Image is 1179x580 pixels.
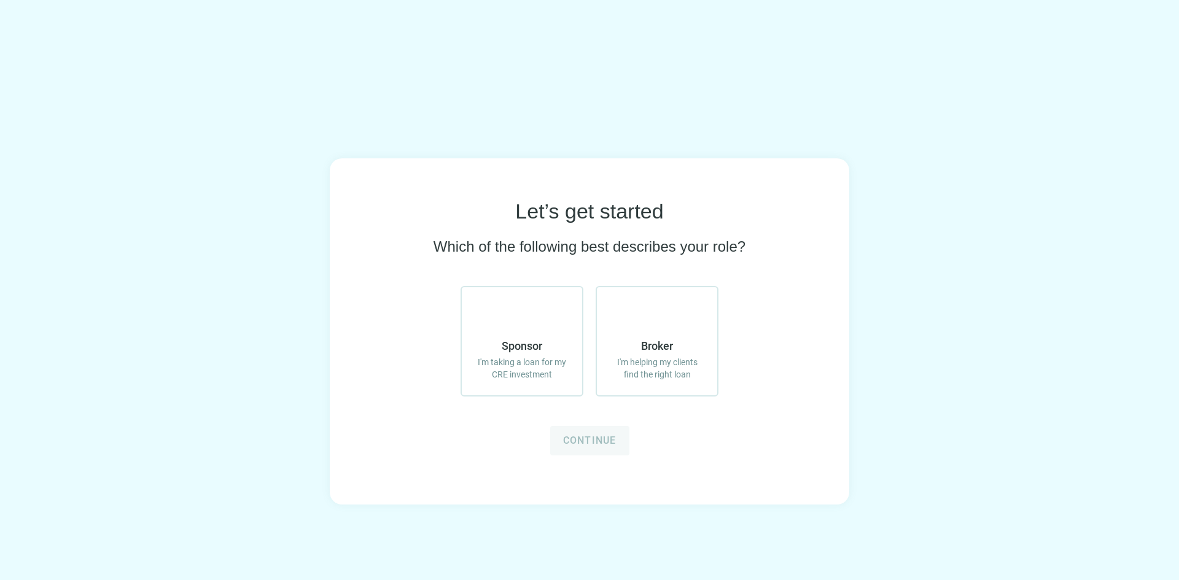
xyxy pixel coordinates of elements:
span: I'm helping my clients find the right loan [609,356,705,381]
button: Continue [550,426,629,455]
span: Let’s get started [515,198,663,225]
span: Broker [641,339,673,354]
span: Sponsor [502,339,542,354]
span: Which of the following best describes your role? [434,237,745,257]
span: I'm taking a loan for my CRE investment [474,356,570,381]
